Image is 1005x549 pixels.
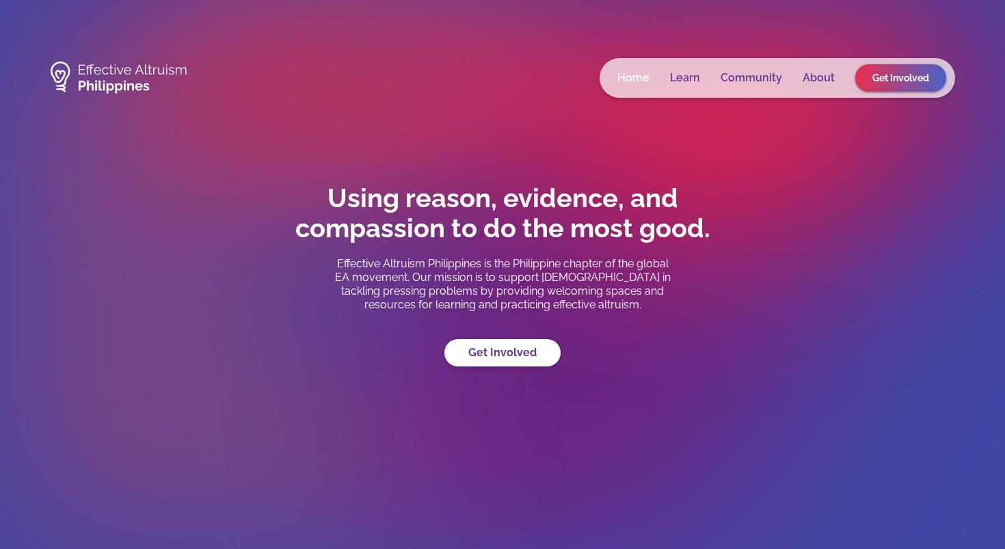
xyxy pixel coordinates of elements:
a: Learn [670,71,700,85]
a: About [803,71,835,85]
span: Get Involved [872,72,929,83]
a: Get Involved [444,339,561,366]
a: Get Involved [855,64,946,92]
p: Effective Altruism Philippines is the Philippine chapter of the global EA movement. Our mission i... [332,257,673,312]
a: Community [721,71,782,85]
h1: Using reason, evidence, and compassion to do the most good. [263,183,742,243]
a: Home [617,71,649,85]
